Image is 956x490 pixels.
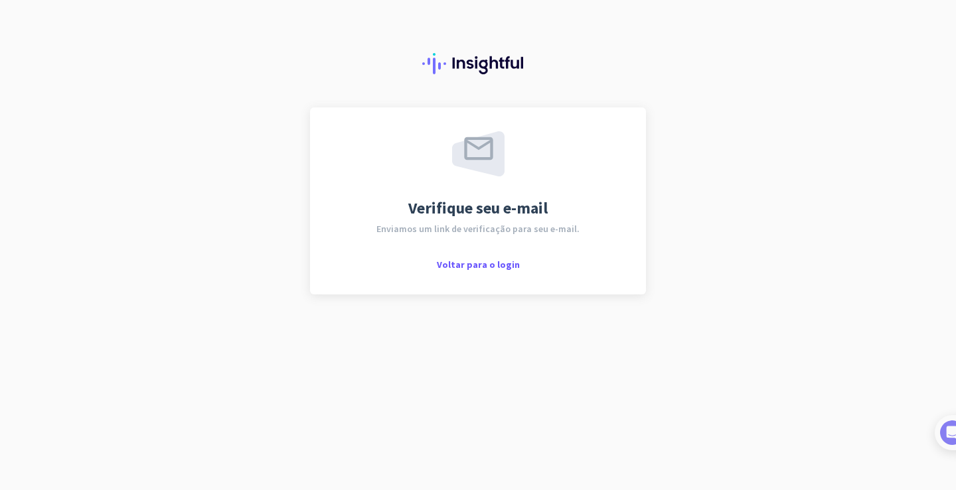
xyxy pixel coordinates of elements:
font: Enviamos um link de verificação para seu e-mail. [376,223,580,235]
font: Verifique seu e-mail [408,198,548,218]
img: Perspicaz [422,53,534,74]
img: enviado por e-mail [452,131,505,176]
font: Voltar para o login [437,259,520,271]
